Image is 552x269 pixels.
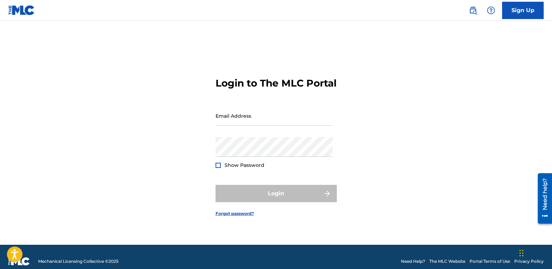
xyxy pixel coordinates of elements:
[216,77,336,89] h3: Login to The MLC Portal
[38,258,119,264] span: Mechanical Licensing Collective © 2025
[484,3,498,17] div: Help
[8,5,35,15] img: MLC Logo
[216,210,254,217] a: Forgot password?
[533,170,552,226] iframe: Resource Center
[401,258,425,264] a: Need Help?
[502,2,544,19] a: Sign Up
[519,243,524,263] div: Drag
[466,3,480,17] a: Public Search
[429,258,465,264] a: The MLC Website
[469,6,477,15] img: search
[487,6,495,15] img: help
[517,236,552,269] iframe: Chat Widget
[514,258,544,264] a: Privacy Policy
[225,162,264,168] span: Show Password
[470,258,510,264] a: Portal Terms of Use
[8,257,30,266] img: logo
